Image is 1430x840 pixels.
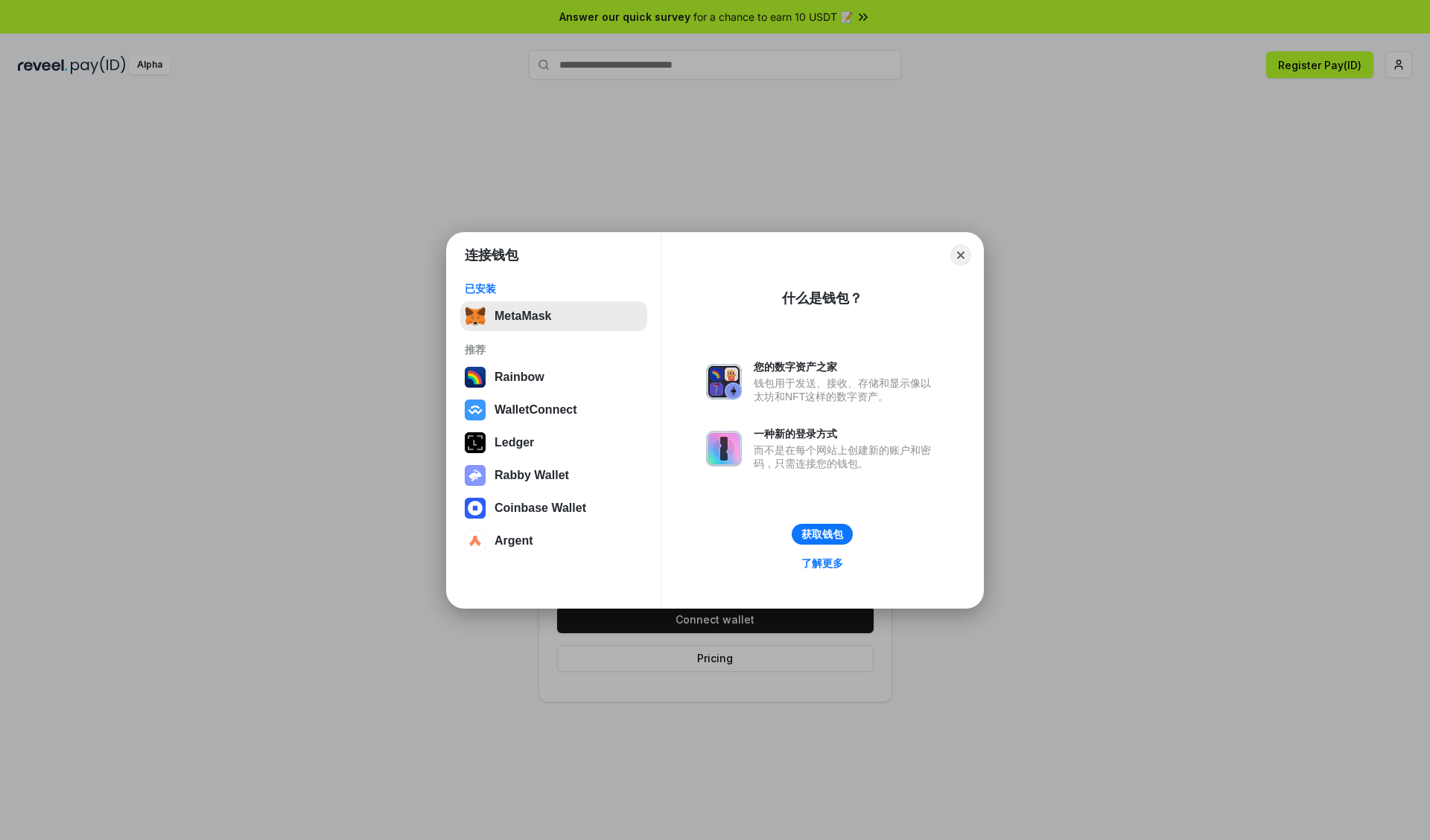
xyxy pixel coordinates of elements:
[754,360,938,373] div: 您的数字资产之家
[465,498,486,519] img: svg+xml,%3Csvg%20width%3D%2228%22%20height%3D%2228%22%20viewBox%3D%220%200%2028%2028%22%20fill%3D...
[465,367,486,388] img: svg+xml,%3Csvg%20width%3D%22120%22%20height%3D%22120%22%20viewBox%3D%220%200%20120%20120%22%20fil...
[465,343,643,356] div: 推荐
[460,493,647,523] button: Coinbase Wallet
[460,461,647,490] button: Rabby Wallet
[465,306,486,327] img: svg+xml,%3Csvg%20fill%3D%22none%22%20height%3D%2233%22%20viewBox%3D%220%200%2035%2033%22%20width%...
[495,436,534,449] div: Ledger
[460,301,647,331] button: MetaMask
[495,310,551,323] div: MetaMask
[465,530,486,551] img: svg+xml,%3Csvg%20width%3D%2228%22%20height%3D%2228%22%20viewBox%3D%220%200%2028%2028%22%20fill%3D...
[465,432,486,453] img: svg+xml,%3Csvg%20xmlns%3D%22http%3A%2F%2Fwww.w3.org%2F2000%2Fsvg%22%20width%3D%2228%22%20height%3...
[754,427,938,440] div: 一种新的登录方式
[801,557,843,570] div: 了解更多
[465,282,643,295] div: 已安装
[782,289,862,307] div: 什么是钱包？
[495,469,569,482] div: Rabby Wallet
[706,431,742,467] img: svg+xml,%3Csvg%20xmlns%3D%22http%3A%2F%2Fwww.w3.org%2F2000%2Fsvg%22%20fill%3D%22none%22%20viewBox...
[495,501,586,515] div: Coinbase Wallet
[465,400,486,420] img: svg+xml,%3Csvg%20width%3D%2228%22%20height%3D%2228%22%20viewBox%3D%220%200%2028%2028%22%20fill%3D...
[465,465,486,486] img: svg+xml,%3Csvg%20xmlns%3D%22http%3A%2F%2Fwww.w3.org%2F2000%2Fsvg%22%20fill%3D%22none%22%20viewBox...
[792,524,853,545] button: 获取钱包
[754,443,938,470] div: 而不是在每个网站上创建新的账户和密码，只需连接您的钱包。
[801,528,843,541] div: 获取钱包
[460,526,647,556] button: Argent
[495,403,577,417] div: WalletConnect
[495,371,544,384] div: Rainbow
[460,395,647,425] button: WalletConnect
[460,428,647,458] button: Ledger
[792,554,852,573] a: 了解更多
[706,364,742,400] img: svg+xml,%3Csvg%20xmlns%3D%22http%3A%2F%2Fwww.w3.org%2F2000%2Fsvg%22%20fill%3D%22none%22%20viewBox...
[460,362,647,392] button: Rainbow
[950,245,971,266] button: Close
[465,246,518,264] h1: 连接钱包
[495,534,533,548] div: Argent
[754,376,938,403] div: 钱包用于发送、接收、存储和显示像以太坊和NFT这样的数字资产。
